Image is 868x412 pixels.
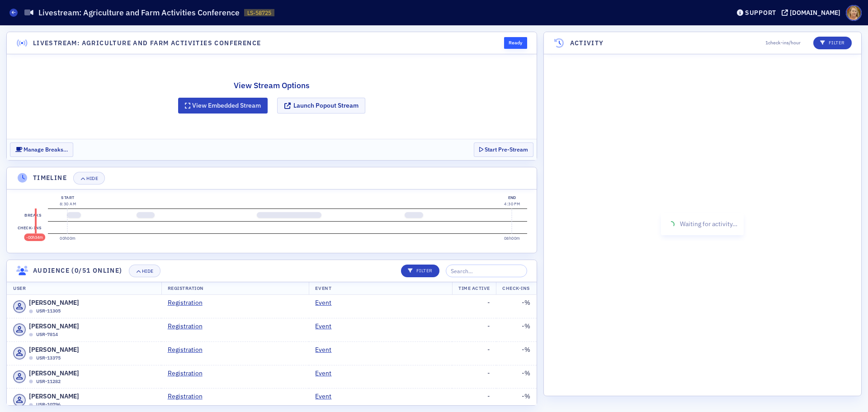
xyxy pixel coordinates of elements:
[168,392,209,401] a: Registration
[36,308,61,315] span: USR-11305
[178,80,365,91] h2: View Stream Options
[745,9,776,17] div: Support
[168,322,209,331] a: Registration
[60,194,76,201] div: Start
[33,266,123,275] h4: Audience (0/51 online)
[504,201,520,206] time: 4:30 PM
[315,392,338,401] a: Event
[496,295,537,318] td: - %
[496,365,537,388] td: - %
[26,235,43,240] time: -00h34m
[29,298,79,308] span: [PERSON_NAME]
[790,9,840,17] div: [DOMAIN_NAME]
[29,309,33,313] div: Offline
[33,38,261,48] h4: Livestream: Agriculture and Farm Activities Conference
[16,222,43,234] label: Check-ins
[401,265,439,277] button: Filter
[29,392,79,401] span: [PERSON_NAME]
[247,9,271,17] span: LS-58725
[29,333,33,337] div: Offline
[496,282,536,295] th: Check-Ins
[813,37,852,49] button: Filter
[29,403,33,407] div: Offline
[452,365,496,388] td: -
[142,269,154,274] div: Hide
[168,298,209,308] a: Registration
[408,267,433,275] p: Filter
[60,201,76,206] time: 8:30 AM
[474,142,533,156] button: Start Pre-Stream
[765,39,801,47] span: 1 check-ins/hour
[161,282,309,295] th: Registration
[782,9,844,16] button: [DOMAIN_NAME]
[29,356,33,360] div: Offline
[452,295,496,318] td: -
[315,322,338,331] a: Event
[446,265,527,277] input: Search…
[452,318,496,342] td: -
[178,98,268,114] button: View Embedded Stream
[29,322,79,331] span: [PERSON_NAME]
[452,388,496,412] td: -
[820,39,845,47] p: Filter
[452,282,496,295] th: Time Active
[29,379,33,384] div: Offline
[277,98,365,114] button: Launch Popout Stream
[36,378,61,385] span: USR-11282
[86,176,98,181] div: Hide
[36,331,58,338] span: USR-7814
[315,345,338,355] a: Event
[504,236,520,241] time: 08h00m
[315,298,338,308] a: Event
[73,172,105,185] button: Hide
[496,341,537,365] td: - %
[504,194,520,201] div: End
[168,369,209,378] a: Registration
[36,401,61,408] span: USR-10796
[38,7,240,18] h1: Livestream: Agriculture and Farm Activities Conference
[29,369,79,378] span: [PERSON_NAME]
[309,282,452,295] th: Event
[168,345,209,355] a: Registration
[504,37,527,49] div: Ready
[315,369,338,378] a: Event
[10,142,73,156] button: Manage Breaks…
[570,38,604,48] h4: Activity
[846,5,862,21] span: Profile
[496,388,537,412] td: - %
[33,173,67,183] h4: Timeline
[129,265,160,277] button: Hide
[23,209,43,222] label: Breaks
[36,355,61,362] span: USR-13375
[452,341,496,365] td: -
[496,318,537,342] td: - %
[29,345,79,355] span: [PERSON_NAME]
[60,236,76,241] time: 00h00m
[7,282,161,295] th: User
